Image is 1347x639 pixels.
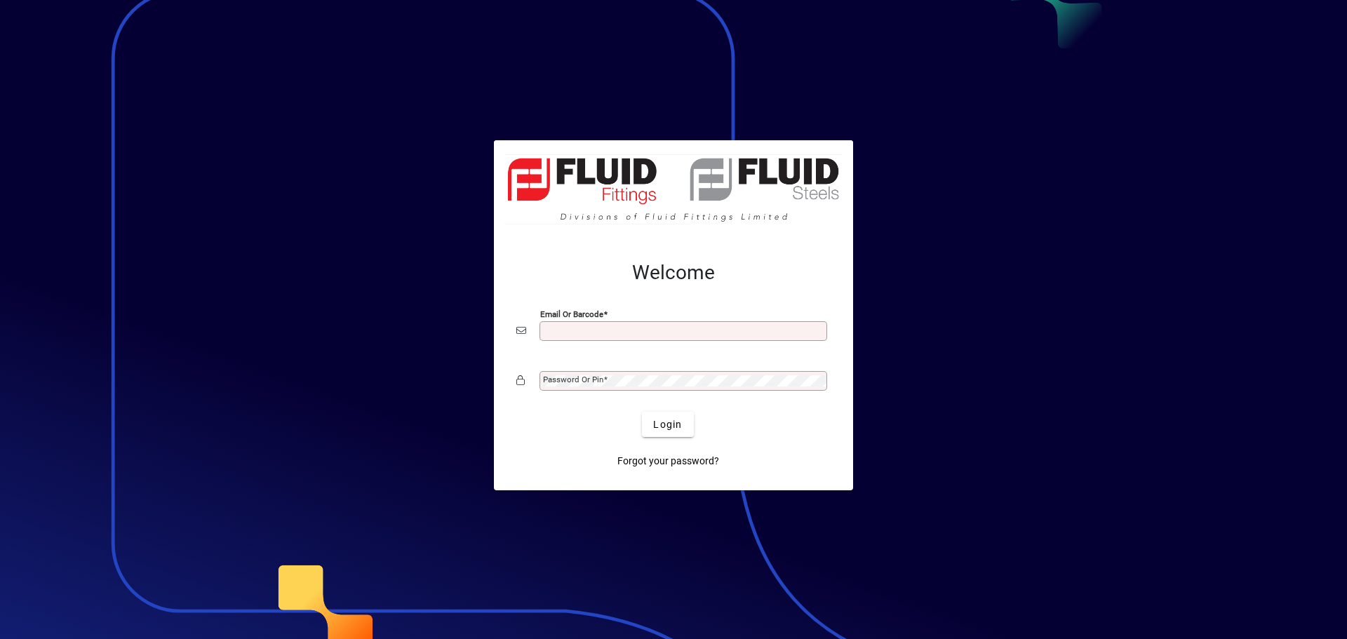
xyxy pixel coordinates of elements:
mat-label: Password or Pin [543,375,603,384]
span: Login [653,417,682,432]
button: Login [642,412,693,437]
h2: Welcome [516,261,831,285]
span: Forgot your password? [617,454,719,469]
mat-label: Email or Barcode [540,309,603,319]
a: Forgot your password? [612,448,725,473]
